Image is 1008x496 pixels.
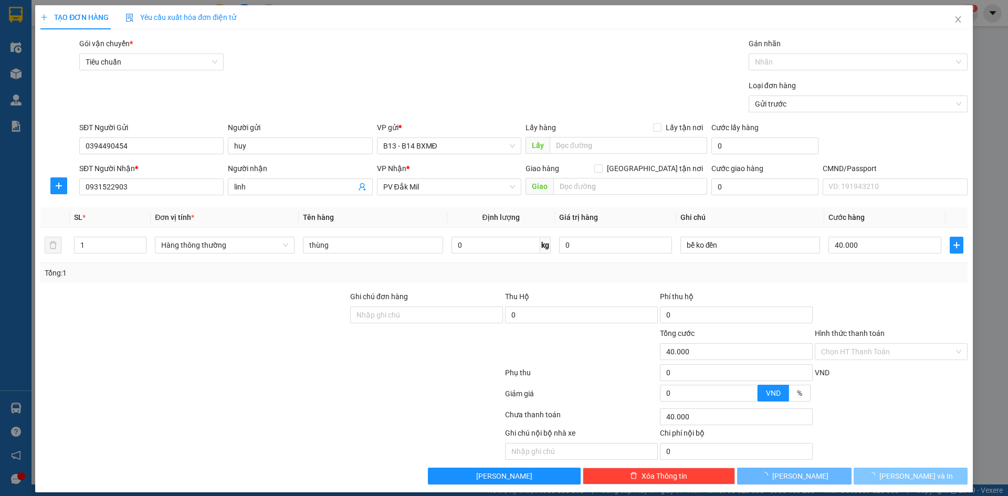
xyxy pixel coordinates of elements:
[854,468,968,484] button: [PERSON_NAME] và In
[630,472,637,480] span: delete
[823,163,967,174] div: CMND/Passport
[161,237,288,253] span: Hàng thông thường
[45,267,389,279] div: Tổng: 1
[772,470,828,482] span: [PERSON_NAME]
[553,178,707,195] input: Dọc đường
[642,470,687,482] span: Xóa Thông tin
[711,178,818,195] input: Cước giao hàng
[428,468,581,484] button: [PERSON_NAME]
[950,241,963,249] span: plus
[125,13,236,22] span: Yêu cầu xuất hóa đơn điện tử
[737,468,851,484] button: [PERSON_NAME]
[476,470,532,482] span: [PERSON_NAME]
[377,122,521,133] div: VP gửi
[755,96,961,112] span: Gửi trước
[559,213,598,221] span: Giá trị hàng
[383,179,515,195] span: PV Đắk Mil
[550,137,707,154] input: Dọc đường
[505,292,529,301] span: Thu Hộ
[660,427,813,443] div: Chi phí nội bộ
[761,472,772,479] span: loading
[676,207,824,228] th: Ghi chú
[526,137,550,154] span: Lấy
[711,138,818,154] input: Cước lấy hàng
[660,329,695,337] span: Tổng cước
[155,213,194,221] span: Đơn vị tính
[505,443,658,460] input: Nhập ghi chú
[358,183,366,191] span: user-add
[603,163,707,174] span: [GEOGRAPHIC_DATA] tận nơi
[45,237,61,254] button: delete
[526,178,553,195] span: Giao
[377,164,406,173] span: VP Nhận
[815,368,829,377] span: VND
[749,81,796,90] label: Loại đơn hàng
[526,164,559,173] span: Giao hàng
[766,389,781,397] span: VND
[74,213,82,221] span: SL
[504,409,659,427] div: Chưa thanh toán
[680,237,820,254] input: Ghi Chú
[943,5,973,35] button: Close
[86,54,217,70] span: Tiêu chuẩn
[711,164,763,173] label: Cước giao hàng
[40,14,48,21] span: plus
[482,213,520,221] span: Định lượng
[711,123,759,132] label: Cước lấy hàng
[749,39,781,48] label: Gán nhãn
[79,39,133,48] span: Gói vận chuyển
[815,329,885,337] label: Hình thức thanh toán
[303,213,334,221] span: Tên hàng
[125,14,134,22] img: icon
[350,292,408,301] label: Ghi chú đơn hàng
[954,15,962,24] span: close
[828,213,865,221] span: Cước hàng
[868,472,879,479] span: loading
[526,123,556,132] span: Lấy hàng
[228,163,372,174] div: Người nhận
[661,122,707,133] span: Lấy tận nơi
[879,470,953,482] span: [PERSON_NAME] và In
[950,237,963,254] button: plus
[660,291,813,307] div: Phí thu hộ
[505,427,658,443] div: Ghi chú nội bộ nhà xe
[797,389,802,397] span: %
[540,237,551,254] span: kg
[40,13,109,22] span: TẠO ĐƠN HÀNG
[350,307,503,323] input: Ghi chú đơn hàng
[79,163,224,174] div: SĐT Người Nhận
[504,388,659,406] div: Giảm giá
[50,177,67,194] button: plus
[303,237,443,254] input: VD: Bàn, Ghế
[383,138,515,154] span: B13 - B14 BXMĐ
[559,237,672,254] input: 0
[504,367,659,385] div: Phụ thu
[228,122,372,133] div: Người gửi
[51,182,67,190] span: plus
[583,468,736,484] button: deleteXóa Thông tin
[79,122,224,133] div: SĐT Người Gửi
